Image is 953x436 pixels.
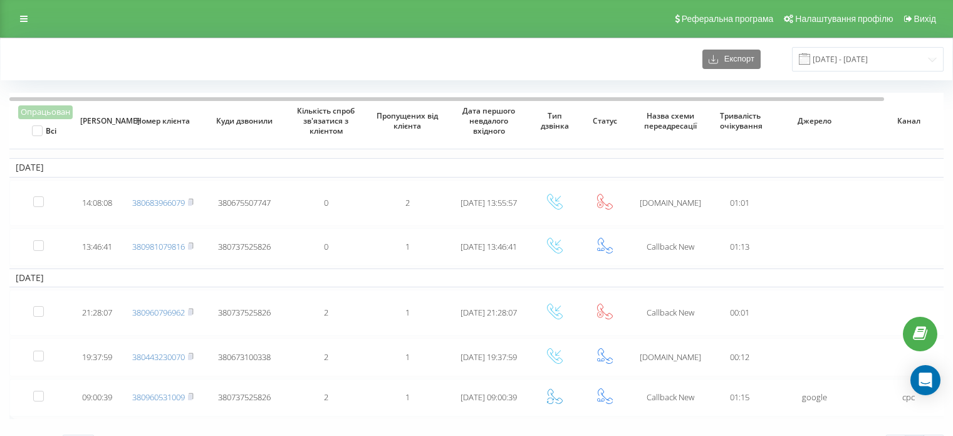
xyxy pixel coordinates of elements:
[295,106,357,136] span: Кількість спроб зв'язатися з клієнтом
[218,307,271,318] span: 380737525826
[461,391,517,403] span: [DATE] 09:00:39
[72,290,122,336] td: 21:28:07
[218,351,271,363] span: 380673100338
[324,197,328,208] span: 0
[795,14,893,24] span: Налаштування профілю
[405,241,410,252] span: 1
[910,365,940,395] div: Open Intercom Messenger
[461,307,517,318] span: [DATE] 21:28:07
[702,50,761,69] button: Експорт
[711,228,768,266] td: 01:13
[778,116,851,126] span: Джерело
[914,14,936,24] span: Вихід
[872,116,945,126] span: Канал
[324,351,328,363] span: 2
[72,228,122,266] td: 13:46:41
[72,379,122,417] td: 09:00:39
[72,338,122,376] td: 19:37:59
[405,307,410,318] span: 1
[72,180,122,226] td: 14:08:08
[630,338,711,376] td: [DOMAIN_NAME]
[218,391,271,403] span: 380737525826
[132,391,185,403] a: 380960531009
[711,290,768,336] td: 00:01
[458,106,520,136] span: Дата першого невдалого вхідного
[132,241,185,252] a: 380981079816
[405,197,410,208] span: 2
[405,351,410,363] span: 1
[630,228,711,266] td: Сallback New
[324,241,328,252] span: 0
[218,197,271,208] span: 380675507747
[324,307,328,318] span: 2
[630,180,711,226] td: [DOMAIN_NAME]
[718,55,754,64] span: Експорт
[324,391,328,403] span: 2
[132,116,194,126] span: Номер клієнта
[711,379,768,417] td: 01:15
[218,241,271,252] span: 380737525826
[538,111,571,130] span: Тип дзвінка
[682,14,774,24] span: Реферальна програма
[132,351,185,363] a: 380443230070
[132,197,185,208] a: 380683966079
[711,338,768,376] td: 00:12
[32,125,56,136] label: Всі
[80,116,114,126] span: [PERSON_NAME]
[461,351,517,363] span: [DATE] 19:37:59
[461,241,517,252] span: [DATE] 13:46:41
[711,180,768,226] td: 01:01
[214,116,276,126] span: Куди дзвонили
[132,307,185,318] a: 380960796962
[630,379,711,417] td: Сallback New
[720,111,759,130] span: Тривалість очікування
[461,197,517,208] span: [DATE] 13:55:57
[768,379,862,417] td: google
[630,290,711,336] td: Сallback New
[588,116,622,126] span: Статус
[640,111,702,130] span: Назва схеми переадресації
[405,391,410,403] span: 1
[377,111,439,130] span: Пропущених від клієнта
